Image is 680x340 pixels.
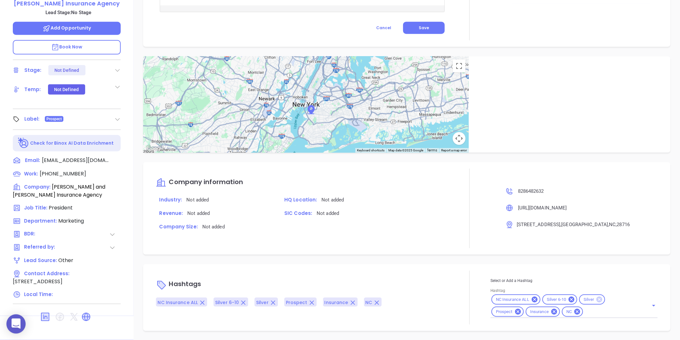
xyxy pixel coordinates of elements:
[158,299,198,306] span: NC Insurance ALL
[518,188,544,194] span: 8286482632
[40,170,86,177] span: [PHONE_NUMBER]
[169,279,201,288] span: Hashtags
[427,148,437,153] a: Terms
[419,25,429,30] span: Save
[202,224,225,230] span: Not added
[169,177,243,186] span: Company information
[16,8,121,17] p: Lead Stage: No Stage
[376,25,391,30] span: Cancel
[517,222,561,227] span: [STREET_ADDRESS]
[441,149,467,152] a: Report a map error
[608,222,616,227] span: , NC
[649,301,658,310] button: Open
[46,115,62,123] span: Prospect
[325,299,348,306] span: Insurance
[145,144,166,153] img: Google
[49,204,73,211] span: President
[490,277,658,284] p: Select or Add a Hashtag
[284,210,312,217] span: SIC Codes:
[54,65,79,75] div: Not Defined
[18,138,29,149] img: Ai-Enrich-DaqCidB-.svg
[24,291,53,298] span: Local Time:
[159,196,182,203] span: Industry:
[42,157,109,164] span: [EMAIL_ADDRESS][DOMAIN_NAME]
[453,60,465,72] button: Toggle fullscreen view
[24,114,40,124] div: Label:
[526,307,560,317] div: Insurance
[215,299,239,306] span: Silver 6-10
[43,25,91,31] span: Add Opportunity
[560,222,608,227] span: , [GEOGRAPHIC_DATA]
[647,304,650,307] button: Clear
[58,257,73,264] span: Other
[187,210,210,216] span: Not added
[24,230,57,238] span: BDR:
[492,309,516,315] span: Prospect
[24,270,69,277] span: Contact Address:
[562,307,583,317] div: NC
[24,183,51,190] span: Company:
[563,309,576,315] span: NC
[403,22,445,34] button: Save
[256,299,269,306] span: Silver
[13,278,62,285] span: [STREET_ADDRESS]
[357,148,385,153] button: Keyboard shortcuts
[579,294,605,305] div: Silver
[321,197,344,203] span: Not added
[159,223,198,230] span: Company Size:
[542,294,577,305] div: Silver 6-10
[156,179,243,186] a: Company information
[526,309,553,315] span: Insurance
[616,222,630,227] span: , 28716
[492,297,533,302] span: NC Insurance ALL
[24,65,42,75] div: Stage:
[580,297,598,302] span: Silver
[13,183,105,199] span: [PERSON_NAME] and [PERSON_NAME] Insurance Agency
[518,205,567,211] span: [URL][DOMAIN_NAME]
[491,307,524,317] div: Prospect
[388,149,423,152] span: Map data ©2025 Google
[54,84,79,95] div: Not Defined
[491,294,540,305] div: NC Insurance ALL
[284,196,317,203] span: HQ Location:
[25,157,40,165] span: Email:
[24,243,57,251] span: Referred by:
[317,210,339,216] span: Not added
[24,204,47,211] span: Job Title:
[145,144,166,153] a: Open this area in Google Maps (opens a new window)
[186,197,209,203] span: Not added
[543,297,570,302] span: Silver 6-10
[24,257,57,264] span: Lead Source:
[24,85,41,94] div: Temp:
[51,44,83,50] span: Book Now
[490,289,505,293] label: Hashtag
[30,140,114,147] p: Check for Binox AI Data Enrichment
[286,299,307,306] span: Prospect
[366,299,372,306] span: NC
[453,132,465,145] button: Map camera controls
[24,170,38,177] span: Work:
[159,210,183,217] span: Revenue:
[58,217,84,225] span: Marketing
[24,217,57,224] span: Department:
[364,22,403,34] button: Cancel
